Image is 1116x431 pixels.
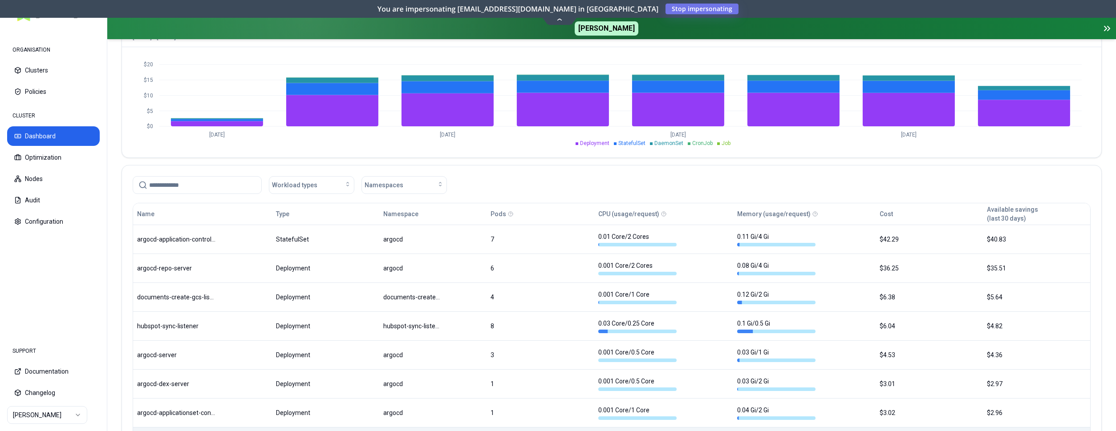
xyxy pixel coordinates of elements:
div: 0.001 Core / 0.5 Core [598,348,677,362]
div: 0.001 Core / 2 Cores [598,261,677,275]
button: Memory (usage/request) [737,205,811,223]
div: 0.03 Gi / 2 Gi [737,377,816,391]
button: Available savings(last 30 days) [987,205,1038,223]
button: Audit [7,190,100,210]
div: 0.08 Gi / 4 Gi [737,261,816,275]
button: Name [137,205,154,223]
span: Namespaces [365,181,403,189]
div: 1 [491,408,590,417]
div: $36.25 [880,264,979,273]
button: Optimization [7,148,100,167]
button: Cost [880,205,893,223]
div: argocd [383,350,440,359]
div: 4 [491,293,590,302]
div: SUPPORT [7,342,100,360]
tspan: [DATE] [440,132,455,138]
div: 0.12 Gi / 2 Gi [737,290,816,304]
tspan: [DATE] [670,132,686,138]
div: Deployment [276,293,375,302]
div: $2.97 [987,379,1086,388]
button: Nodes [7,169,100,189]
div: 0.11 Gi / 4 Gi [737,232,816,246]
button: Pods [491,205,506,223]
tspan: $15 [144,77,153,83]
div: argocd [383,235,440,244]
div: 0.001 Core / 1 Core [598,406,677,420]
span: DaemonSet [654,140,683,146]
div: $4.53 [880,350,979,359]
div: $4.82 [987,322,1086,330]
span: StatefulSet [618,140,645,146]
div: 7 [491,235,590,244]
div: $4.36 [987,350,1086,359]
tspan: $5 [147,108,153,114]
div: argocd-application-controller [137,235,215,244]
button: Dashboard [7,126,100,146]
button: Changelog [7,383,100,403]
div: 8 [491,322,590,330]
div: Deployment [276,350,375,359]
span: [PERSON_NAME] [575,21,638,36]
div: argocd-applicationset-controller [137,408,215,417]
div: argocd-repo-server [137,264,215,273]
div: $6.04 [880,322,979,330]
div: 0.1 Gi / 0.5 Gi [737,319,816,333]
div: argocd [383,379,440,388]
span: Workload types [272,181,317,189]
button: Configuration [7,212,100,231]
button: Namespaces [361,176,447,194]
div: argocd [383,408,440,417]
div: $35.51 [987,264,1086,273]
div: $3.01 [880,379,979,388]
div: 6 [491,264,590,273]
div: $42.29 [880,235,979,244]
button: Documentation [7,362,100,381]
div: documents-create-gcs-listener [383,293,440,302]
tspan: [DATE] [901,132,917,138]
div: $2.96 [987,408,1086,417]
span: Deployment [580,140,609,146]
div: StatefulSet [276,235,375,244]
button: CPU (usage/request) [598,205,659,223]
div: $6.38 [880,293,979,302]
button: Policies [7,82,100,101]
div: 0.001 Core / 1 Core [598,290,677,304]
tspan: $20 [144,61,153,68]
tspan: [DATE] [209,132,225,138]
div: 1 [491,379,590,388]
button: Workload types [269,176,354,194]
tspan: $10 [144,93,153,99]
div: 3 [491,350,590,359]
div: 0.03 Core / 0.25 Core [598,319,677,333]
div: documents-create-gcs-listener [137,293,215,302]
div: 0.01 Core / 2 Cores [598,232,677,246]
div: argocd-server [137,350,215,359]
button: Namespace [383,205,418,223]
div: $3.02 [880,408,979,417]
div: $40.83 [987,235,1086,244]
div: Deployment [276,322,375,330]
div: 0.04 Gi / 2 Gi [737,406,816,420]
tspan: $0 [147,123,153,129]
div: Deployment [276,264,375,273]
div: Deployment [276,408,375,417]
span: CronJob [692,140,713,146]
div: argocd-dex-server [137,379,215,388]
button: Type [276,205,289,223]
span: Job [722,140,730,146]
div: hubspot-sync-listener [383,322,440,330]
div: CLUSTER [7,107,100,125]
div: 0.001 Core / 0.5 Core [598,377,677,391]
div: ORGANISATION [7,41,100,59]
div: Deployment [276,379,375,388]
div: hubspot-sync-listener [137,322,215,330]
div: argocd [383,264,440,273]
div: 0.03 Gi / 1 Gi [737,348,816,362]
div: $5.64 [987,293,1086,302]
button: Clusters [7,60,100,80]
